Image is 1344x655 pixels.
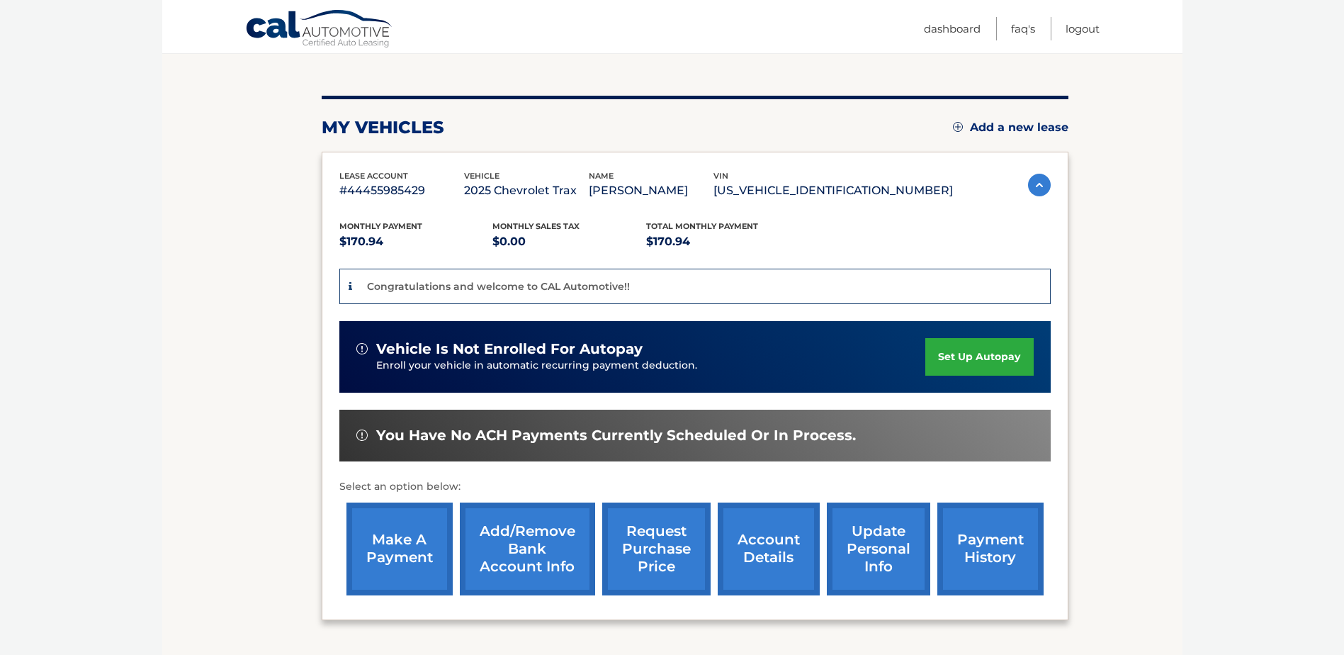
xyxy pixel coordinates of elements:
a: FAQ's [1011,17,1035,40]
a: account details [718,503,820,595]
a: Cal Automotive [245,9,394,50]
span: Total Monthly Payment [646,221,758,231]
h2: my vehicles [322,117,444,138]
a: Add/Remove bank account info [460,503,595,595]
p: Enroll your vehicle in automatic recurring payment deduction. [376,358,926,374]
span: vehicle [464,171,499,181]
span: You have no ACH payments currently scheduled or in process. [376,427,856,444]
span: Monthly sales Tax [492,221,580,231]
span: lease account [339,171,408,181]
p: Select an option below: [339,478,1051,496]
a: set up autopay [925,338,1033,376]
a: update personal info [827,503,930,595]
span: name [589,171,614,181]
p: [PERSON_NAME] [589,181,713,201]
p: $170.94 [646,232,800,252]
p: $0.00 [492,232,646,252]
span: vehicle is not enrolled for autopay [376,340,643,358]
img: accordion-active.svg [1028,174,1051,196]
a: request purchase price [602,503,711,595]
a: make a payment [346,503,453,595]
p: [US_VEHICLE_IDENTIFICATION_NUMBER] [713,181,953,201]
img: alert-white.svg [356,430,368,441]
p: $170.94 [339,232,493,252]
img: alert-white.svg [356,343,368,354]
p: 2025 Chevrolet Trax [464,181,589,201]
p: Congratulations and welcome to CAL Automotive!! [367,280,630,293]
a: Logout [1066,17,1100,40]
span: vin [713,171,728,181]
span: Monthly Payment [339,221,422,231]
a: Add a new lease [953,121,1068,135]
a: payment history [937,503,1044,595]
img: add.svg [953,122,963,132]
p: #44455985429 [339,181,464,201]
a: Dashboard [924,17,981,40]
